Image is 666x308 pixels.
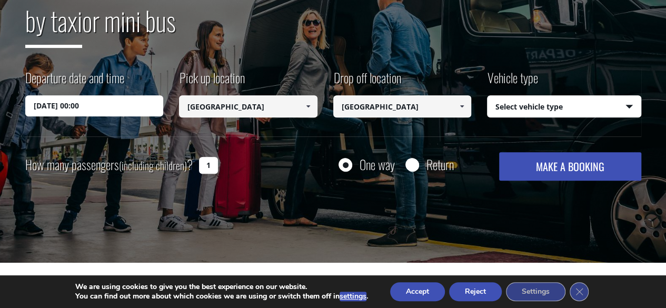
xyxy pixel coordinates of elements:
[426,158,454,171] label: Return
[390,282,445,301] button: Accept
[488,96,641,118] span: Select vehicle type
[179,95,317,117] input: Select pickup location
[499,152,641,181] button: MAKE A BOOKING
[75,292,368,301] p: You can find out more about which cookies we are using or switch them off in .
[75,282,368,292] p: We are using cookies to give you the best experience on our website.
[340,292,366,301] button: settings
[487,68,538,95] label: Vehicle type
[333,68,401,95] label: Drop off location
[25,68,124,95] label: Departure date and time
[25,152,193,178] label: How many passengers ?
[119,157,187,173] small: (including children)
[299,95,316,117] a: Show All Items
[360,158,395,171] label: One way
[179,68,245,95] label: Pick up location
[453,95,471,117] a: Show All Items
[449,282,502,301] button: Reject
[25,1,82,48] span: by taxi
[333,95,472,117] input: Select drop-off location
[506,282,565,301] button: Settings
[570,282,589,301] button: Close GDPR Cookie Banner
